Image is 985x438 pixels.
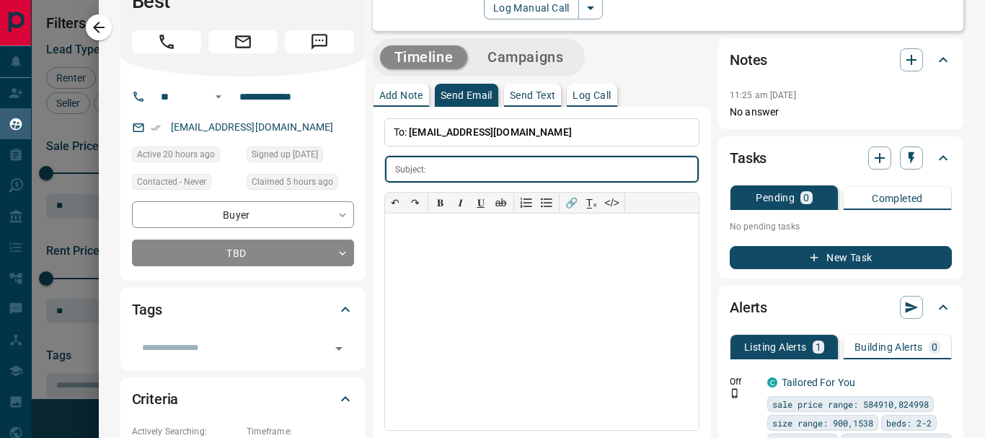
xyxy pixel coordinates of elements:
[441,90,492,100] p: Send Email
[782,377,855,388] a: Tailored For You
[730,90,796,100] p: 11:25 am [DATE]
[730,146,767,170] h2: Tasks
[816,342,821,352] p: 1
[430,193,451,213] button: 𝐁
[132,298,162,321] h2: Tags
[471,193,491,213] button: 𝐔
[767,377,777,387] div: condos.ca
[491,193,511,213] button: ab
[730,48,767,71] h2: Notes
[137,147,215,162] span: Active 20 hours ago
[730,43,952,77] div: Notes
[380,45,468,69] button: Timeline
[132,201,354,228] div: Buyer
[405,193,425,213] button: ↷
[602,193,622,213] button: </>
[573,90,611,100] p: Log Call
[395,163,427,176] p: Subject:
[379,90,423,100] p: Add Note
[137,175,206,189] span: Contacted - Never
[208,30,278,53] span: Email
[872,193,923,203] p: Completed
[132,292,354,327] div: Tags
[132,425,239,438] p: Actively Searching:
[247,146,354,167] div: Thu May 01 2025
[473,45,578,69] button: Campaigns
[329,338,349,359] button: Open
[132,387,179,411] h2: Criteria
[756,193,795,203] p: Pending
[132,382,354,416] div: Criteria
[252,175,333,189] span: Claimed 5 hours ago
[409,126,572,138] span: [EMAIL_ADDRESS][DOMAIN_NAME]
[151,123,161,133] svg: Email Verified
[772,416,873,430] span: size range: 900,1538
[495,197,507,209] s: ab
[384,118,699,146] p: To:
[385,193,405,213] button: ↶
[730,296,767,319] h2: Alerts
[536,193,557,213] button: Bullet list
[730,216,952,237] p: No pending tasks
[730,388,740,398] svg: Push Notification Only
[730,375,759,388] p: Off
[477,197,485,209] span: 𝐔
[730,290,952,325] div: Alerts
[132,30,201,53] span: Call
[562,193,582,213] button: 🔗
[582,193,602,213] button: T̲ₓ
[247,425,354,438] p: Timeframe:
[772,397,929,411] span: sale price range: 584910,824998
[510,90,556,100] p: Send Text
[730,246,952,269] button: New Task
[285,30,354,53] span: Message
[803,193,809,203] p: 0
[516,193,536,213] button: Numbered list
[132,240,354,266] div: TBD
[932,342,937,352] p: 0
[886,416,932,430] span: beds: 2-2
[247,174,354,194] div: Sat Aug 16 2025
[252,147,318,162] span: Signed up [DATE]
[730,105,952,120] p: No answer
[730,141,952,175] div: Tasks
[451,193,471,213] button: 𝑰
[171,121,334,133] a: [EMAIL_ADDRESS][DOMAIN_NAME]
[744,342,807,352] p: Listing Alerts
[132,146,239,167] div: Fri Aug 15 2025
[210,88,227,105] button: Open
[854,342,923,352] p: Building Alerts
